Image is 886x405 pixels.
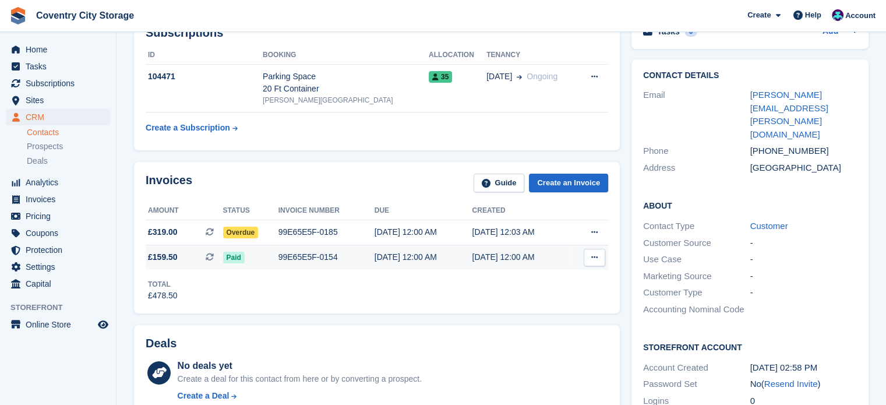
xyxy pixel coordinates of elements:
[263,95,429,105] div: [PERSON_NAME][GEOGRAPHIC_DATA]
[26,276,96,292] span: Capital
[747,9,771,21] span: Create
[6,316,110,333] a: menu
[148,226,178,238] span: £319.00
[527,72,557,81] span: Ongoing
[472,226,570,238] div: [DATE] 12:03 AM
[6,208,110,224] a: menu
[26,191,96,207] span: Invoices
[6,191,110,207] a: menu
[6,242,110,258] a: menu
[643,220,750,233] div: Contact Type
[26,58,96,75] span: Tasks
[832,9,843,21] img: Michael Doherty
[26,208,96,224] span: Pricing
[6,92,110,108] a: menu
[146,174,192,193] h2: Invoices
[223,252,245,263] span: Paid
[750,378,857,391] div: No
[9,7,27,24] img: stora-icon-8386f47178a22dfd0bd8f6a31ec36ba5ce8667c1dd55bd0f319d3a0aa187defe.svg
[27,156,48,167] span: Deals
[26,92,96,108] span: Sites
[750,253,857,266] div: -
[845,10,876,22] span: Account
[657,26,680,37] h2: Tasks
[6,58,110,75] a: menu
[148,279,178,290] div: Total
[472,202,570,220] th: Created
[643,378,750,391] div: Password Set
[474,174,525,193] a: Guide
[146,202,223,220] th: Amount
[146,71,263,83] div: 104471
[643,237,750,250] div: Customer Source
[750,221,788,231] a: Customer
[26,41,96,58] span: Home
[429,46,486,65] th: Allocation
[750,145,857,158] div: [PHONE_NUMBER]
[26,174,96,191] span: Analytics
[643,71,857,80] h2: Contact Details
[146,117,238,139] a: Create a Subscription
[6,259,110,275] a: menu
[27,141,63,152] span: Prospects
[6,174,110,191] a: menu
[26,109,96,125] span: CRM
[643,270,750,283] div: Marketing Source
[486,71,512,83] span: [DATE]
[223,202,278,220] th: Status
[761,379,821,389] span: ( )
[375,226,472,238] div: [DATE] 12:00 AM
[263,71,429,95] div: Parking Space 20 Ft Container
[10,302,116,314] span: Storefront
[643,303,750,316] div: Accounting Nominal Code
[27,127,110,138] a: Contacts
[529,174,608,193] a: Create an Invoice
[148,290,178,302] div: £478.50
[26,75,96,91] span: Subscriptions
[643,161,750,175] div: Address
[278,226,375,238] div: 99E65E5F-0185
[750,237,857,250] div: -
[6,109,110,125] a: menu
[472,251,570,263] div: [DATE] 12:00 AM
[429,71,452,83] span: 35
[96,318,110,332] a: Preview store
[27,140,110,153] a: Prospects
[146,122,230,134] div: Create a Subscription
[178,390,230,402] div: Create a Deal
[764,379,818,389] a: Resend Invite
[823,25,838,38] a: Add
[31,6,139,25] a: Coventry City Storage
[643,361,750,375] div: Account Created
[26,259,96,275] span: Settings
[6,225,110,241] a: menu
[643,89,750,141] div: Email
[278,202,375,220] th: Invoice number
[178,359,422,373] div: No deals yet
[750,361,857,375] div: [DATE] 02:58 PM
[278,251,375,263] div: 99E65E5F-0154
[750,90,828,139] a: [PERSON_NAME][EMAIL_ADDRESS][PERSON_NAME][DOMAIN_NAME]
[750,270,857,283] div: -
[26,316,96,333] span: Online Store
[643,145,750,158] div: Phone
[148,251,178,263] span: £159.50
[178,390,422,402] a: Create a Deal
[643,253,750,266] div: Use Case
[146,26,608,40] h2: Subscriptions
[223,227,259,238] span: Overdue
[27,155,110,167] a: Deals
[146,337,177,350] h2: Deals
[750,286,857,300] div: -
[375,202,472,220] th: Due
[750,161,857,175] div: [GEOGRAPHIC_DATA]
[263,46,429,65] th: Booking
[26,225,96,241] span: Coupons
[146,46,263,65] th: ID
[6,276,110,292] a: menu
[6,41,110,58] a: menu
[178,373,422,385] div: Create a deal for this contact from here or by converting a prospect.
[643,286,750,300] div: Customer Type
[375,251,472,263] div: [DATE] 12:00 AM
[643,341,857,353] h2: Storefront Account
